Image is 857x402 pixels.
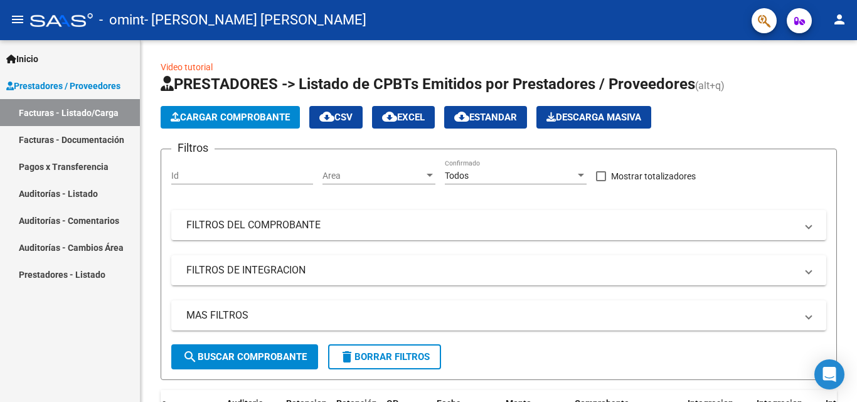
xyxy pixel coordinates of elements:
button: Borrar Filtros [328,344,441,369]
mat-expansion-panel-header: FILTROS DE INTEGRACION [171,255,826,285]
mat-panel-title: FILTROS DEL COMPROBANTE [186,218,796,232]
div: Open Intercom Messenger [814,359,844,389]
span: Prestadores / Proveedores [6,79,120,93]
mat-panel-title: MAS FILTROS [186,309,796,322]
span: - [PERSON_NAME] [PERSON_NAME] [144,6,366,34]
span: Borrar Filtros [339,351,430,362]
span: Todos [445,171,469,181]
mat-expansion-panel-header: MAS FILTROS [171,300,826,331]
span: Area [322,171,424,181]
button: Descarga Masiva [536,106,651,129]
span: PRESTADORES -> Listado de CPBTs Emitidos por Prestadores / Proveedores [161,75,695,93]
mat-icon: person [832,12,847,27]
a: Video tutorial [161,62,213,72]
span: (alt+q) [695,80,725,92]
span: Inicio [6,52,38,66]
button: Cargar Comprobante [161,106,300,129]
mat-expansion-panel-header: FILTROS DEL COMPROBANTE [171,210,826,240]
mat-icon: cloud_download [454,109,469,124]
span: EXCEL [382,112,425,123]
mat-icon: delete [339,349,354,364]
span: Mostrar totalizadores [611,169,696,184]
span: Estandar [454,112,517,123]
h3: Filtros [171,139,215,157]
button: Buscar Comprobante [171,344,318,369]
button: EXCEL [372,106,435,129]
span: Buscar Comprobante [183,351,307,362]
mat-panel-title: FILTROS DE INTEGRACION [186,263,796,277]
mat-icon: search [183,349,198,364]
button: CSV [309,106,363,129]
mat-icon: menu [10,12,25,27]
span: Cargar Comprobante [171,112,290,123]
mat-icon: cloud_download [382,109,397,124]
span: - omint [99,6,144,34]
mat-icon: cloud_download [319,109,334,124]
app-download-masive: Descarga masiva de comprobantes (adjuntos) [536,106,651,129]
span: Descarga Masiva [546,112,641,123]
button: Estandar [444,106,527,129]
span: CSV [319,112,353,123]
